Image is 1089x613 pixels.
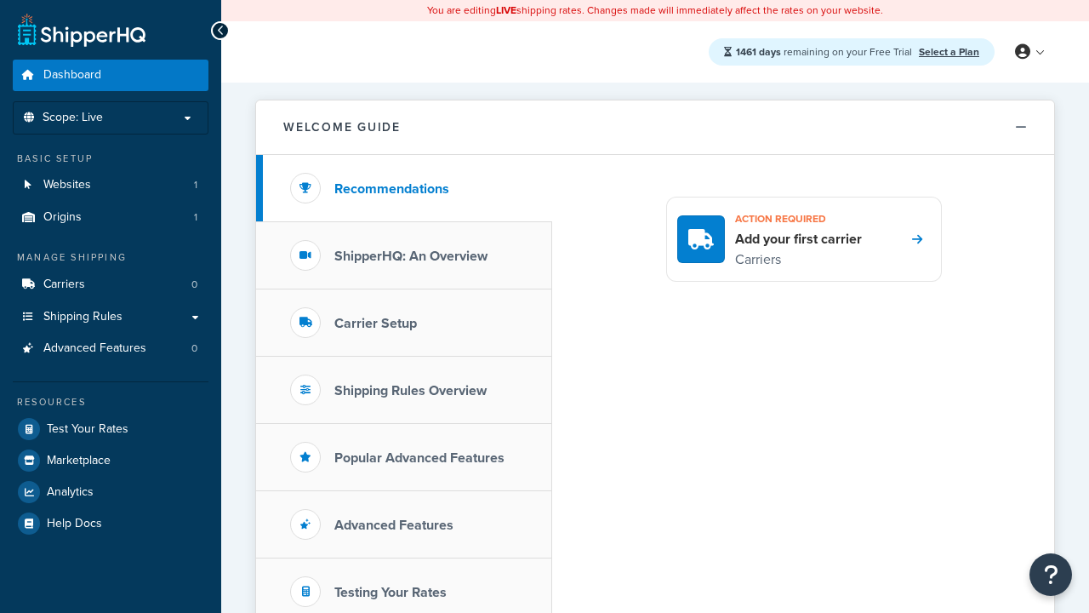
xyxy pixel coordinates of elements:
[13,169,208,201] a: Websites1
[43,310,123,324] span: Shipping Rules
[283,121,401,134] h2: Welcome Guide
[334,585,447,600] h3: Testing Your Rates
[13,414,208,444] a: Test Your Rates
[334,249,487,264] h3: ShipperHQ: An Overview
[13,250,208,265] div: Manage Shipping
[43,178,91,192] span: Websites
[919,44,979,60] a: Select a Plan
[13,152,208,166] div: Basic Setup
[334,316,417,331] h3: Carrier Setup
[13,508,208,539] a: Help Docs
[47,485,94,500] span: Analytics
[334,181,449,197] h3: Recommendations
[334,450,505,466] h3: Popular Advanced Features
[334,518,453,533] h3: Advanced Features
[13,477,208,507] a: Analytics
[47,422,128,437] span: Test Your Rates
[736,44,781,60] strong: 1461 days
[496,3,516,18] b: LIVE
[47,454,111,468] span: Marketplace
[735,208,862,230] h3: Action required
[334,383,487,398] h3: Shipping Rules Overview
[13,395,208,410] div: Resources
[735,249,862,271] p: Carriers
[13,169,208,201] li: Websites
[191,278,197,292] span: 0
[13,301,208,333] a: Shipping Rules
[13,269,208,301] li: Carriers
[47,517,102,531] span: Help Docs
[256,100,1054,155] button: Welcome Guide
[13,445,208,476] a: Marketplace
[194,210,197,225] span: 1
[13,60,208,91] a: Dashboard
[13,333,208,364] a: Advanced Features0
[43,68,101,83] span: Dashboard
[191,341,197,356] span: 0
[13,269,208,301] a: Carriers0
[735,230,862,249] h4: Add your first carrier
[13,333,208,364] li: Advanced Features
[194,178,197,192] span: 1
[13,202,208,233] a: Origins1
[43,111,103,125] span: Scope: Live
[43,341,146,356] span: Advanced Features
[13,202,208,233] li: Origins
[43,278,85,292] span: Carriers
[736,44,915,60] span: remaining on your Free Trial
[43,210,82,225] span: Origins
[1029,553,1072,596] button: Open Resource Center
